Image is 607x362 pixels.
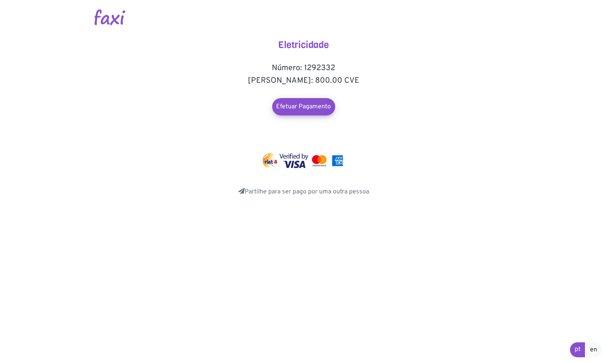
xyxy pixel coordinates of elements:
[272,98,335,115] a: Efetuar Pagamento
[262,153,278,168] img: vinti4
[570,342,585,357] a: pt
[330,153,345,168] img: mastercard
[225,39,382,51] h4: Eletricidade
[238,188,369,196] a: Partilhe para ser pago por uma outra pessoa
[310,153,328,168] img: mastercard
[279,153,309,168] img: visa
[225,63,382,73] h5: Número: 1292332
[225,76,382,85] h5: [PERSON_NAME]: 800.00 CVE
[585,342,602,357] a: en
